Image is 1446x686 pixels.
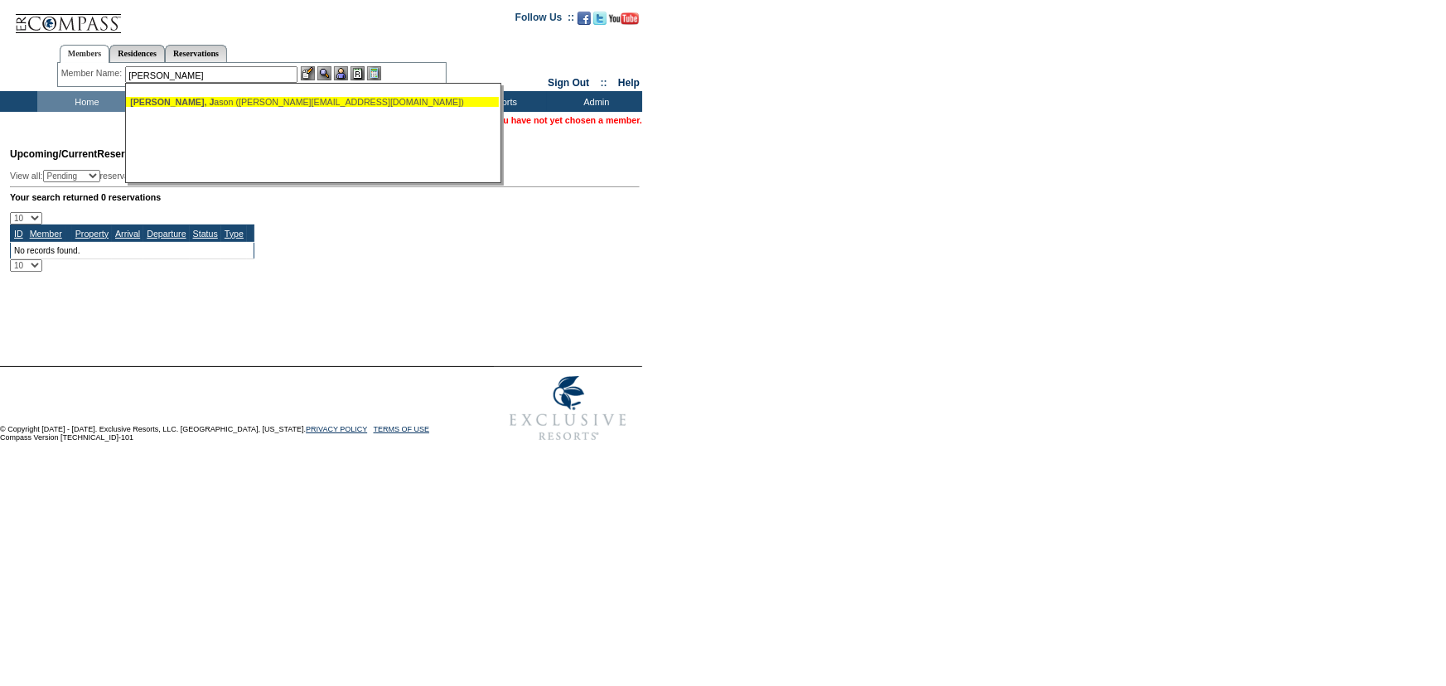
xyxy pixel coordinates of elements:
[609,12,639,25] img: Subscribe to our YouTube Channel
[193,229,218,239] a: Status
[115,229,140,239] a: Arrival
[367,66,381,80] img: b_calculator.gif
[493,115,642,125] span: You have not yet chosen a member.
[547,91,642,112] td: Admin
[61,66,125,80] div: Member Name:
[130,97,214,107] span: [PERSON_NAME], J
[374,425,430,433] a: TERMS OF USE
[60,45,110,63] a: Members
[109,45,165,62] a: Residences
[147,229,186,239] a: Departure
[593,17,607,27] a: Follow us on Twitter
[515,10,574,30] td: Follow Us ::
[11,242,254,258] td: No records found.
[334,66,348,80] img: Impersonate
[548,77,589,89] a: Sign Out
[130,97,495,107] div: ason ([PERSON_NAME][EMAIL_ADDRESS][DOMAIN_NAME])
[10,148,97,160] span: Upcoming/Current
[30,229,62,239] a: Member
[37,91,133,112] td: Home
[601,77,607,89] span: ::
[10,170,421,182] div: View all: reservations owned by:
[593,12,607,25] img: Follow us on Twitter
[10,192,640,202] div: Your search returned 0 reservations
[317,66,331,80] img: View
[10,148,160,160] span: Reservations
[301,66,315,80] img: b_edit.gif
[75,229,109,239] a: Property
[165,45,227,62] a: Reservations
[578,12,591,25] img: Become our fan on Facebook
[351,66,365,80] img: Reservations
[14,229,23,239] a: ID
[225,229,244,239] a: Type
[618,77,640,89] a: Help
[306,425,367,433] a: PRIVACY POLICY
[578,17,591,27] a: Become our fan on Facebook
[609,17,639,27] a: Subscribe to our YouTube Channel
[494,367,642,450] img: Exclusive Resorts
